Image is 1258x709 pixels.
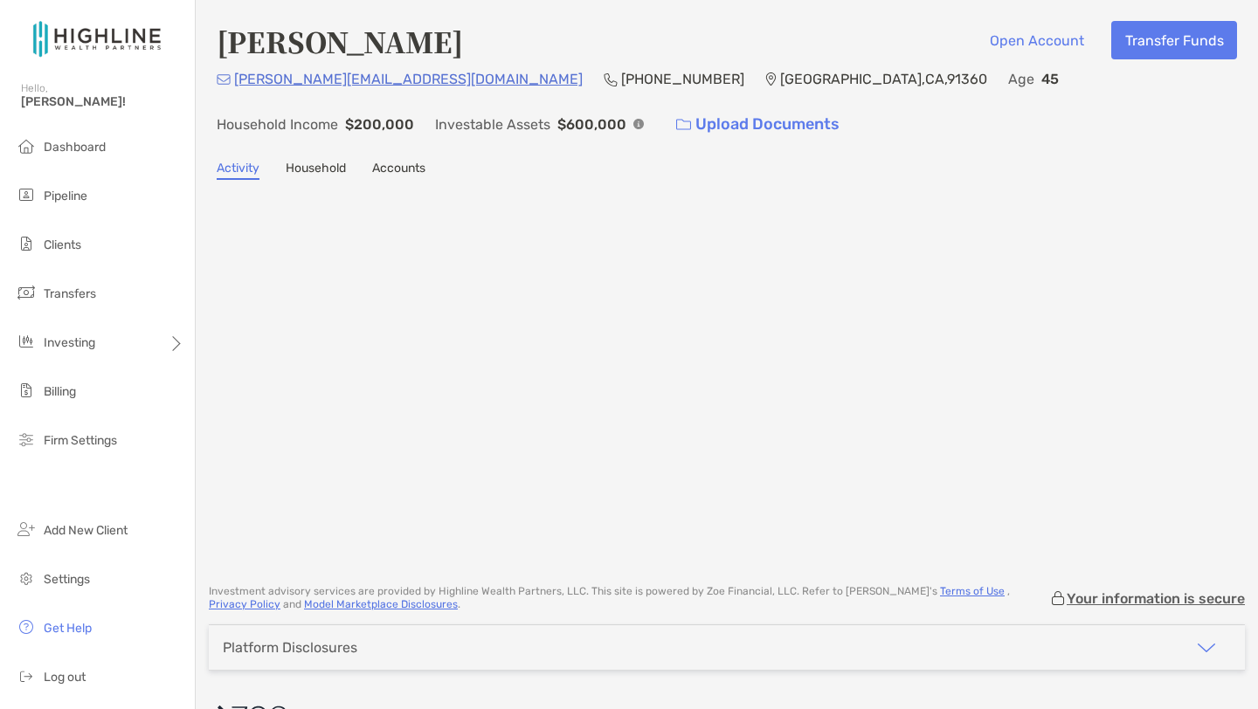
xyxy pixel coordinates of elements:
img: logout icon [16,665,37,686]
p: $200,000 [345,114,414,135]
img: Email Icon [217,74,231,85]
img: get-help icon [16,616,37,637]
span: Get Help [44,621,92,636]
span: Firm Settings [44,433,117,448]
span: Settings [44,572,90,587]
p: [PHONE_NUMBER] [621,68,744,90]
img: Info Icon [633,119,644,129]
img: billing icon [16,380,37,401]
p: Investment advisory services are provided by Highline Wealth Partners, LLC . This site is powered... [209,585,1049,611]
img: add_new_client icon [16,519,37,540]
p: [PERSON_NAME][EMAIL_ADDRESS][DOMAIN_NAME] [234,68,583,90]
p: Investable Assets [435,114,550,135]
div: Platform Disclosures [223,639,357,656]
img: icon arrow [1196,637,1217,658]
p: Age [1008,68,1034,90]
p: Your information is secure [1067,590,1245,607]
a: Household [286,161,346,180]
span: Add New Client [44,523,128,538]
a: Model Marketplace Disclosures [304,598,458,610]
img: transfers icon [16,282,37,303]
button: Open Account [976,21,1097,59]
a: Accounts [372,161,425,180]
img: dashboard icon [16,135,37,156]
p: 45 [1041,68,1059,90]
button: Transfer Funds [1111,21,1237,59]
h4: [PERSON_NAME] [217,21,463,61]
p: [GEOGRAPHIC_DATA] , CA , 91360 [780,68,987,90]
a: Terms of Use [940,585,1005,597]
img: investing icon [16,331,37,352]
img: Location Icon [765,72,777,86]
span: Transfers [44,286,96,301]
span: Log out [44,670,86,685]
img: pipeline icon [16,184,37,205]
p: $600,000 [557,114,626,135]
img: settings icon [16,568,37,589]
span: Dashboard [44,140,106,155]
span: Investing [44,335,95,350]
img: button icon [676,119,691,131]
img: Zoe Logo [21,7,174,70]
a: Activity [217,161,259,180]
a: Upload Documents [665,106,851,143]
a: Privacy Policy [209,598,280,610]
span: Clients [44,237,81,252]
img: Phone Icon [604,72,618,86]
span: Billing [44,384,76,399]
span: Pipeline [44,189,87,203]
img: clients icon [16,233,37,254]
p: Household Income [217,114,338,135]
img: firm-settings icon [16,429,37,450]
span: [PERSON_NAME]! [21,94,184,109]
